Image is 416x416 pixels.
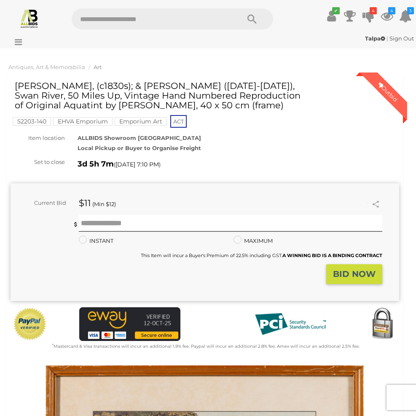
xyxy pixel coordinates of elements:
span: | [386,35,388,42]
small: Mastercard & Visa transactions will incur an additional 1.9% fee. Paypal will incur an additional... [52,344,360,349]
a: ✔ [325,8,338,24]
a: Talpa [365,35,386,42]
span: ( ) [114,161,161,168]
button: Search [231,8,273,30]
strong: Local Pickup or Buyer to Organise Freight [78,145,201,151]
div: Outbid [368,72,407,111]
img: eWAY Payment Gateway [79,307,180,341]
strong: Talpa [365,35,385,42]
span: [DATE] 7:10 PM [115,161,159,168]
strong: ALLBIDS Showroom [GEOGRAPHIC_DATA] [78,134,201,141]
a: Sign Out [389,35,414,42]
div: Current Bid [11,198,72,208]
mark: EHVA Emporium [53,117,113,126]
div: Set to close [4,157,71,167]
span: ACT [170,115,187,128]
a: 4 [381,8,393,24]
div: Item location [4,133,71,143]
img: Allbids.com.au [19,8,39,28]
li: Watch this item [360,199,368,207]
strong: 3d 5h 7m [78,159,114,169]
b: A WINNING BID IS A BINDING CONTRACT [282,252,382,258]
i: 4 [370,7,377,14]
a: EHVA Emporium [53,118,113,125]
mark: Emporium Art [115,117,167,126]
a: 3 [399,8,412,24]
i: 3 [407,7,414,14]
a: Emporium Art [115,118,167,125]
a: Art [94,64,102,70]
small: This Item will incur a Buyer's Premium of 22.5% including GST. [141,252,382,258]
img: Official PayPal Seal [13,307,47,341]
a: 4 [362,8,375,24]
i: 4 [388,7,395,14]
label: INSTANT [79,236,113,246]
i: ✔ [332,7,340,14]
a: 52203-140 [13,118,51,125]
strong: $11 [79,198,91,208]
label: MAXIMUM [233,236,273,246]
span: (Min $12) [92,201,116,207]
mark: 52203-140 [13,117,51,126]
img: Secured by Rapid SSL [365,307,399,341]
img: PCI DSS compliant [248,307,333,341]
button: BID NOW [326,264,382,284]
strong: BID NOW [333,269,376,279]
h1: [PERSON_NAME], (c1830s); & [PERSON_NAME] ([DATE]-[DATE]), Swan River, 50 Miles Up, Vintage Hand N... [15,81,301,110]
a: Antiques, Art & Memorabilia [8,64,85,70]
